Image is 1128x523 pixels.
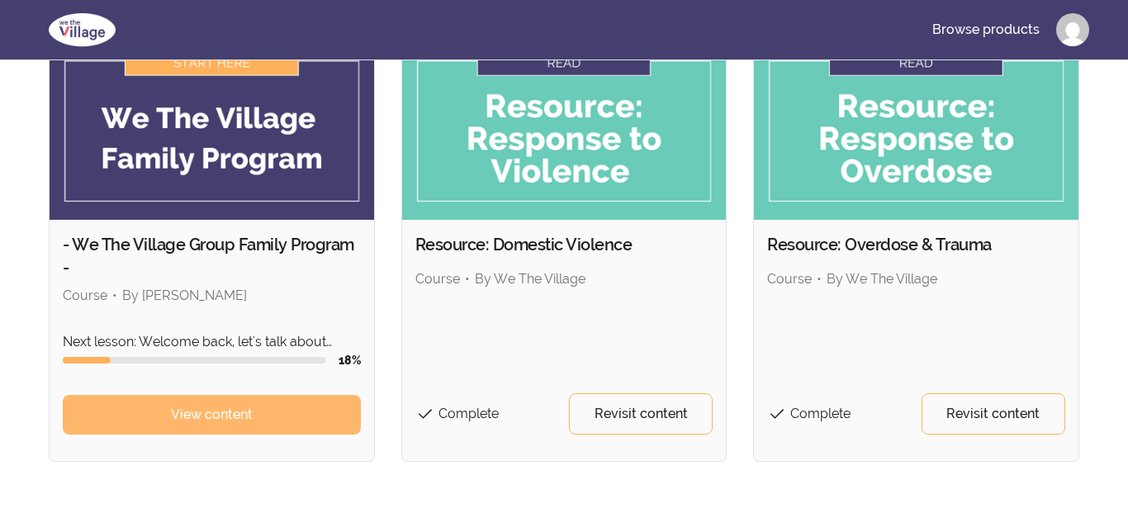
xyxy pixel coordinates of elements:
[919,10,1089,50] nav: Main
[63,288,107,303] span: Course
[122,288,247,303] span: By [PERSON_NAME]
[415,271,460,287] span: Course
[1056,13,1089,46] img: Profile image for Carol P Puzz
[817,271,822,287] span: •
[754,37,1078,220] img: Product image for Resource: Overdose & Trauma
[465,271,470,287] span: •
[790,406,851,421] span: Complete
[63,357,325,364] div: Course progress
[767,233,1065,256] h2: Resource: Overdose & Trauma
[63,395,361,435] a: View content
[569,393,713,435] a: Revisit content
[827,271,937,287] span: By We The Village
[595,404,688,424] span: Revisit content
[438,406,499,421] span: Complete
[767,271,812,287] span: Course
[922,393,1065,435] a: Revisit content
[946,404,1040,424] span: Revisit content
[415,233,713,256] h2: Resource: Domestic Violence
[63,233,361,279] h2: - We The Village Group Family Program -
[50,37,374,220] img: Product image for - We The Village Group Family Program -
[767,404,787,424] span: check
[63,332,361,352] p: Next lesson: Welcome back, let's talk about Options!
[112,288,117,303] span: •
[919,10,1053,50] a: Browse products
[39,10,126,50] img: We The Village logo
[475,271,585,287] span: By We The Village
[339,354,361,367] span: 18 %
[415,404,435,424] span: check
[171,405,253,425] span: View content
[402,37,727,220] img: Product image for Resource: Domestic Violence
